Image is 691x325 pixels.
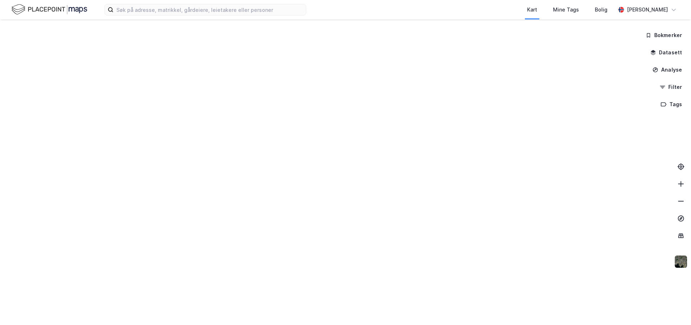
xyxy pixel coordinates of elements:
[12,3,87,16] img: logo.f888ab2527a4732fd821a326f86c7f29.svg
[627,5,668,14] div: [PERSON_NAME]
[527,5,537,14] div: Kart
[553,5,579,14] div: Mine Tags
[113,4,306,15] input: Søk på adresse, matrikkel, gårdeiere, leietakere eller personer
[595,5,607,14] div: Bolig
